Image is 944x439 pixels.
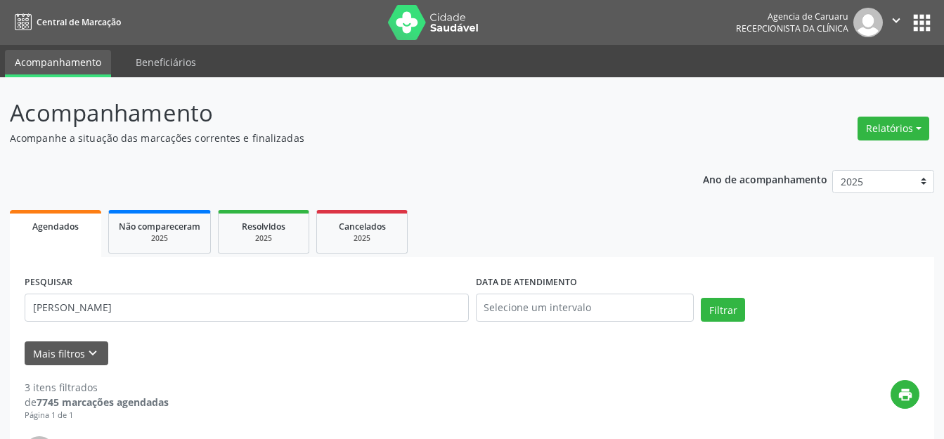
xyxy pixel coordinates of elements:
[119,233,200,244] div: 2025
[339,221,386,232] span: Cancelados
[85,346,101,361] i: keyboard_arrow_down
[736,22,848,34] span: Recepcionista da clínica
[126,50,206,74] a: Beneficiários
[701,298,745,322] button: Filtrar
[883,8,910,37] button: 
[10,131,657,145] p: Acompanhe a situação das marcações correntes e finalizadas
[853,8,883,37] img: img
[10,11,121,34] a: Central de Marcação
[242,221,285,232] span: Resolvidos
[37,16,121,28] span: Central de Marcação
[119,221,200,232] span: Não compareceram
[703,170,827,188] p: Ano de acompanhamento
[25,380,169,395] div: 3 itens filtrados
[910,11,934,35] button: apps
[476,294,694,322] input: Selecione um intervalo
[25,395,169,409] div: de
[25,409,169,421] div: Página 1 de 1
[898,387,913,402] i: print
[736,11,848,22] div: Agencia de Caruaru
[25,341,108,366] button: Mais filtroskeyboard_arrow_down
[891,380,919,409] button: print
[25,272,72,294] label: PESQUISAR
[858,117,929,140] button: Relatórios
[5,50,111,77] a: Acompanhamento
[327,233,397,244] div: 2025
[476,272,577,294] label: DATA DE ATENDIMENTO
[10,96,657,131] p: Acompanhamento
[888,13,904,28] i: 
[228,233,299,244] div: 2025
[25,294,469,322] input: Nome, código do beneficiário ou CPF
[37,395,169,409] strong: 7745 marcações agendadas
[32,221,79,232] span: Agendados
